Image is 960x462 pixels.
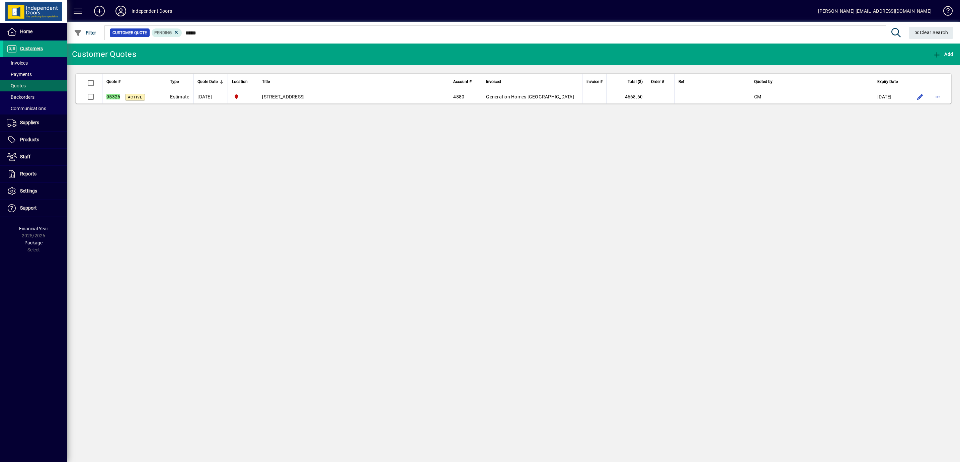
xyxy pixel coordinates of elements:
[262,78,445,85] div: Title
[453,78,472,85] span: Account #
[818,6,932,16] div: [PERSON_NAME] [EMAIL_ADDRESS][DOMAIN_NAME]
[877,78,904,85] div: Expiry Date
[7,60,28,66] span: Invoices
[197,78,224,85] div: Quote Date
[651,78,664,85] span: Order #
[232,78,254,85] div: Location
[193,90,228,103] td: [DATE]
[72,27,98,39] button: Filter
[3,132,67,148] a: Products
[232,93,254,100] span: Christchurch
[106,78,145,85] div: Quote #
[453,94,464,99] span: 4880
[933,52,953,57] span: Add
[74,30,96,35] span: Filter
[7,72,32,77] span: Payments
[3,103,67,114] a: Communications
[112,29,147,36] span: Customer Quote
[678,78,684,85] span: Ref
[24,240,43,245] span: Package
[486,78,501,85] span: Invoiced
[110,5,132,17] button: Profile
[7,94,34,100] span: Backorders
[89,5,110,17] button: Add
[20,137,39,142] span: Products
[938,1,952,23] a: Knowledge Base
[873,90,908,103] td: [DATE]
[232,78,248,85] span: Location
[651,78,670,85] div: Order #
[20,29,32,34] span: Home
[132,6,172,16] div: Independent Doors
[154,30,172,35] span: Pending
[486,94,574,99] span: Generation Homes [GEOGRAPHIC_DATA]
[877,78,898,85] span: Expiry Date
[20,205,37,211] span: Support
[170,78,179,85] span: Type
[754,78,869,85] div: Quoted by
[20,154,30,159] span: Staff
[3,23,67,40] a: Home
[3,57,67,69] a: Invoices
[7,106,46,111] span: Communications
[3,183,67,200] a: Settings
[754,94,762,99] span: CM
[3,80,67,91] a: Quotes
[586,78,603,85] span: Invoice #
[19,226,48,231] span: Financial Year
[628,78,643,85] span: Total ($)
[72,49,136,60] div: Customer Quotes
[197,78,218,85] span: Quote Date
[106,78,121,85] span: Quote #
[486,78,578,85] div: Invoiced
[152,28,182,37] mat-chip: Pending Status: Pending
[170,94,189,99] span: Estimate
[20,120,39,125] span: Suppliers
[3,166,67,182] a: Reports
[3,91,67,103] a: Backorders
[678,78,745,85] div: Ref
[128,95,142,99] span: Active
[262,94,305,99] span: [STREET_ADDRESS]
[3,200,67,217] a: Support
[909,27,954,39] button: Clear
[262,78,270,85] span: Title
[607,90,647,103] td: 4668.60
[3,114,67,131] a: Suppliers
[754,78,773,85] span: Quoted by
[931,48,955,60] button: Add
[915,91,926,102] button: Edit
[932,91,943,102] button: More options
[106,94,120,99] em: 95326
[20,188,37,194] span: Settings
[20,171,36,176] span: Reports
[3,149,67,165] a: Staff
[453,78,478,85] div: Account #
[3,69,67,80] a: Payments
[7,83,26,88] span: Quotes
[914,30,948,35] span: Clear Search
[20,46,43,51] span: Customers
